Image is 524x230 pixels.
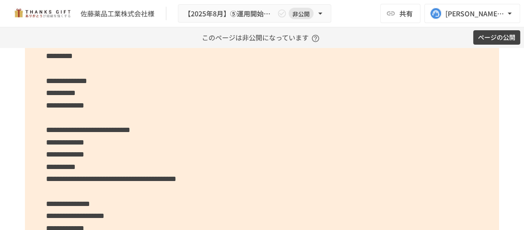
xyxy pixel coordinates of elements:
button: 【2025年8月】⑤運用開始後2回目振り返りMTG非公開 [178,4,331,23]
span: 非公開 [289,9,314,19]
button: 共有 [380,4,420,23]
img: mMP1OxWUAhQbsRWCurg7vIHe5HqDpP7qZo7fRoNLXQh [12,6,73,21]
button: ページの公開 [473,30,520,45]
div: [PERSON_NAME][EMAIL_ADDRESS][DOMAIN_NAME] [445,8,505,20]
div: 佐藤薬品工業株式会社様 [81,9,154,19]
span: 共有 [399,8,413,19]
button: [PERSON_NAME][EMAIL_ADDRESS][DOMAIN_NAME] [424,4,520,23]
span: 【2025年8月】⑤運用開始後2回目振り返りMTG [184,8,275,20]
p: このページは非公開になっています [202,27,322,48]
